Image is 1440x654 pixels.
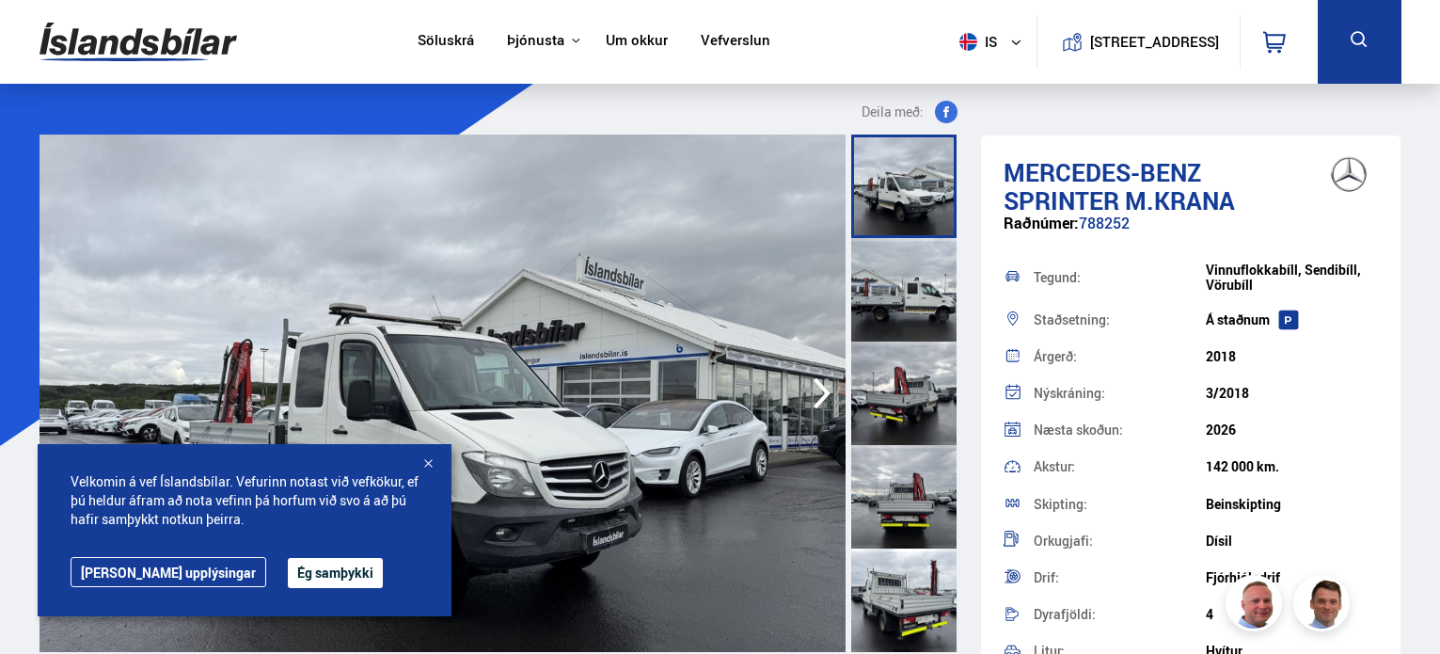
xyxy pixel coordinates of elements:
[1034,571,1206,584] div: Drif:
[1034,350,1206,363] div: Árgerð:
[1034,387,1206,400] div: Nýskráning:
[1206,497,1378,512] div: Beinskipting
[1206,570,1378,585] div: Fjórhjóladrif
[1004,215,1379,251] div: 788252
[288,558,383,588] button: Ég samþykki
[606,32,668,52] a: Um okkur
[40,11,237,72] img: G0Ugv5HjCgRt.svg
[40,135,846,652] img: 3343555.jpeg
[1004,183,1235,217] span: Sprinter M.KRANA
[952,14,1036,70] button: is
[1206,534,1378,549] div: Dísil
[1004,155,1201,189] span: Mercedes-Benz
[959,33,977,51] img: svg+xml;base64,PHN2ZyB4bWxucz0iaHR0cDovL3d3dy53My5vcmcvMjAwMC9zdmciIHdpZHRoPSI1MTIiIGhlaWdodD0iNT...
[1047,15,1229,69] a: [STREET_ADDRESS]
[1311,145,1386,203] img: brand logo
[1034,608,1206,621] div: Dyrafjöldi:
[1034,271,1206,284] div: Tegund:
[1228,578,1285,634] img: siFngHWaQ9KaOqBr.png
[1206,459,1378,474] div: 142 000 km.
[1206,386,1378,401] div: 3/2018
[862,101,924,123] span: Deila með:
[1206,423,1378,438] div: 2026
[1034,423,1206,437] div: Næsta skoðun:
[1206,349,1378,364] div: 2018
[71,472,419,529] span: Velkomin á vef Íslandsbílar. Vefurinn notast við vefkökur, ef þú heldur áfram að nota vefinn þá h...
[1206,263,1378,293] div: Vinnuflokkabíll, Sendibíll, Vörubíll
[1034,498,1206,511] div: Skipting:
[1206,607,1378,622] div: 4
[1034,460,1206,473] div: Akstur:
[1034,534,1206,548] div: Orkugjafi:
[1004,213,1079,233] span: Raðnúmer:
[71,557,266,587] a: [PERSON_NAME] upplýsingar
[952,33,999,51] span: is
[854,101,965,123] button: Deila með:
[1098,34,1212,50] button: [STREET_ADDRESS]
[1034,313,1206,327] div: Staðsetning:
[1296,578,1353,634] img: FbJEzSuNWCJXmdc-.webp
[701,32,770,52] a: Vefverslun
[1206,312,1378,327] div: Á staðnum
[418,32,474,52] a: Söluskrá
[507,32,564,50] button: Þjónusta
